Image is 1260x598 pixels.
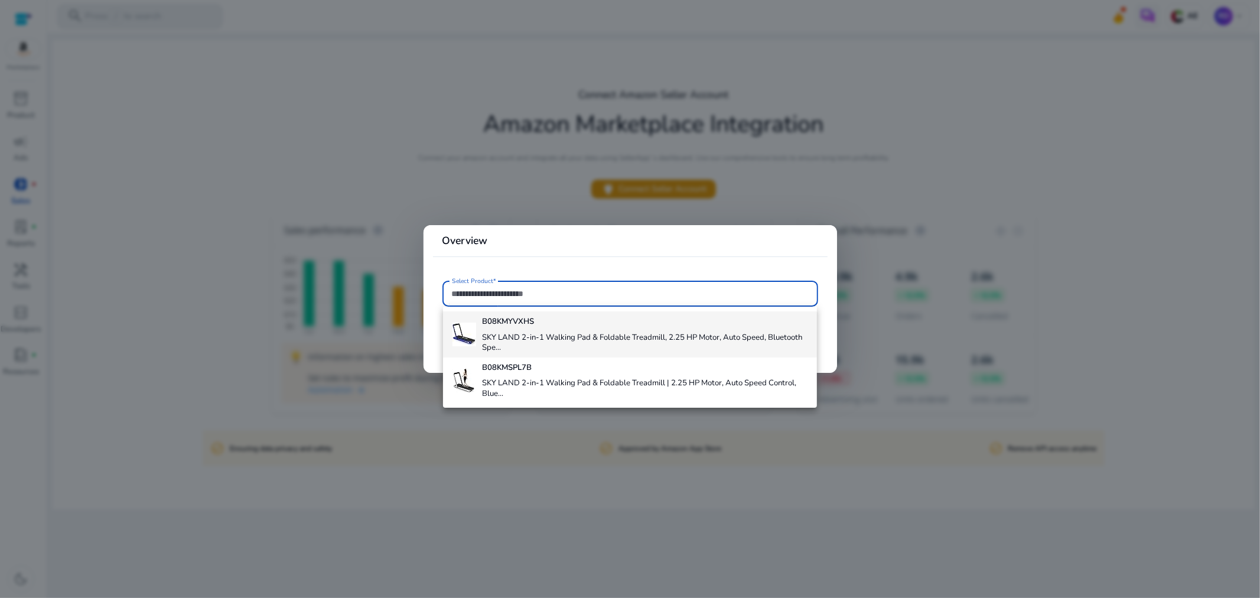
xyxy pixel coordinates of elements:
h4: SKY LAND 2-in-1 Walking Pad & Foldable Treadmill, 2.25 HP Motor, Auto Speed, Bluetooth Spe... [482,333,808,353]
b: B08KMSPL7B [482,362,532,373]
mat-label: Select Product* [452,277,496,285]
b: B08KMYVXHS [482,316,534,327]
b: Overview [442,233,488,248]
h4: SKY LAND 2-in-1 Walking Pad & Foldable Treadmill | 2.25 HP Motor, Auto Speed Control, Blue... [482,378,808,399]
img: 41eB5CFyICL._AC_US40_.jpg [452,369,476,392]
img: 41i0a62kb0L._AC_US40_.jpg [452,323,476,346]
